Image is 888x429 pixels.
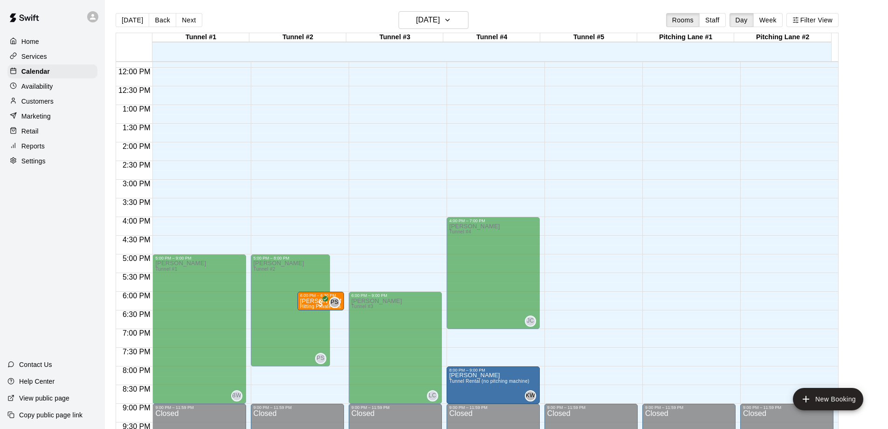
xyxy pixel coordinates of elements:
[300,293,341,298] div: 6:00 PM – 6:30 PM
[786,13,839,27] button: Filter View
[19,394,69,403] p: View public page
[753,13,783,27] button: Week
[120,348,153,356] span: 7:30 PM
[120,105,153,113] span: 1:00 PM
[254,256,327,260] div: 5:00 PM – 8:00 PM
[645,405,733,410] div: 9:00 PM – 11:59 PM
[152,33,249,42] div: Tunnel #1
[449,368,537,373] div: 8:00 PM – 9:00 PM
[547,405,635,410] div: 9:00 PM – 11:59 PM
[399,11,468,29] button: [DATE]
[351,304,373,309] span: Tunnel #3
[447,366,540,404] div: 8:00 PM – 9:00 PM: Kevin Wood
[21,52,47,61] p: Services
[254,267,275,272] span: Tunnel #2
[120,217,153,225] span: 4:00 PM
[254,405,341,410] div: 9:00 PM – 11:59 PM
[346,33,443,42] div: Tunnel #3
[120,180,153,188] span: 3:00 PM
[120,310,153,318] span: 6:30 PM
[7,64,97,78] a: Calendar
[21,127,39,136] p: Retail
[19,360,52,369] p: Contact Us
[429,391,436,401] span: LC
[300,304,349,309] span: Hitting Private Lesson
[427,390,438,401] div: Luke Cantwell
[116,68,152,76] span: 12:00 PM
[317,354,324,363] span: PS
[7,124,97,138] a: Retail
[120,385,153,393] span: 8:30 PM
[443,33,540,42] div: Tunnel #4
[120,404,153,412] span: 9:00 PM
[176,13,202,27] button: Next
[152,254,246,404] div: 5:00 PM – 9:00 PM: Available
[699,13,726,27] button: Staff
[333,297,340,308] span: Pat Shevlin
[149,13,176,27] button: Back
[351,293,439,298] div: 6:00 PM – 9:00 PM
[120,161,153,169] span: 2:30 PM
[7,154,97,168] a: Settings
[21,37,39,46] p: Home
[416,14,440,27] h6: [DATE]
[743,405,831,410] div: 9:00 PM – 11:59 PM
[21,67,50,76] p: Calendar
[120,254,153,262] span: 5:00 PM
[120,142,153,150] span: 2:00 PM
[120,292,153,300] span: 6:00 PM
[21,141,45,151] p: Reports
[730,13,754,27] button: Day
[249,33,346,42] div: Tunnel #2
[251,254,330,366] div: 5:00 PM – 8:00 PM: Available
[7,49,97,63] a: Services
[529,390,536,401] span: Kevin Wood
[231,390,242,401] div: Ben Watson
[155,405,243,410] div: 9:00 PM – 11:59 PM
[449,405,537,410] div: 9:00 PM – 11:59 PM
[527,316,534,326] span: JC
[540,33,637,42] div: Tunnel #5
[525,316,536,327] div: Jake Carr
[793,388,863,410] button: add
[449,379,530,384] span: Tunnel Rental (no pitching machine)
[19,377,55,386] p: Help Center
[116,86,152,94] span: 12:30 PM
[7,35,97,49] a: Home
[526,391,535,401] span: KW
[351,405,439,410] div: 9:00 PM – 11:59 PM
[7,79,97,93] a: Availability
[734,33,831,42] div: Pitching Lane #2
[21,156,46,166] p: Settings
[525,390,536,401] div: Kevin Wood
[449,229,471,234] span: Tunnel #4
[120,366,153,374] span: 8:00 PM
[155,267,177,272] span: Tunnel #1
[21,82,53,91] p: Availability
[297,292,344,310] div: 6:00 PM – 6:30 PM: Tyler Bogdon
[7,94,97,108] a: Customers
[637,33,734,42] div: Pitching Lane #1
[7,109,97,123] a: Marketing
[116,13,149,27] button: [DATE]
[232,391,241,401] span: BW
[120,198,153,206] span: 3:30 PM
[666,13,700,27] button: Rooms
[21,112,51,121] p: Marketing
[120,329,153,337] span: 7:00 PM
[316,299,325,308] span: All customers have paid
[7,139,97,153] a: Reports
[329,297,340,308] div: Pat Shevlin
[349,292,442,404] div: 6:00 PM – 9:00 PM: Available
[447,217,540,329] div: 4:00 PM – 7:00 PM: Available
[120,124,153,132] span: 1:30 PM
[19,410,83,420] p: Copy public page link
[449,218,537,223] div: 4:00 PM – 7:00 PM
